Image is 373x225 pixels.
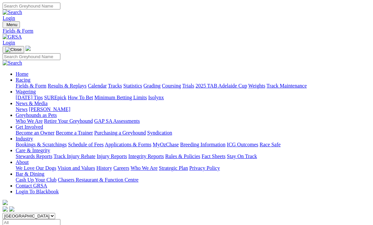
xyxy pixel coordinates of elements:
[16,183,47,188] a: Contact GRSA
[44,118,93,124] a: Retire Your Greyhound
[3,9,22,15] img: Search
[159,165,188,171] a: Strategic Plan
[16,130,54,136] a: Become an Owner
[3,206,8,212] img: facebook.svg
[259,142,280,147] a: Race Safe
[165,153,200,159] a: Rules & Policies
[16,71,28,77] a: Home
[16,95,43,100] a: [DATE] Tips
[180,142,225,147] a: Breeding Information
[248,83,265,88] a: Weights
[16,77,30,83] a: Racing
[3,46,24,53] button: Toggle navigation
[68,95,93,100] a: How To Bet
[16,83,46,88] a: Fields & Form
[16,159,29,165] a: About
[5,47,22,52] img: Close
[144,83,161,88] a: Grading
[147,130,172,136] a: Syndication
[94,118,140,124] a: GAP SA Assessments
[16,118,370,124] div: Greyhounds as Pets
[94,95,147,100] a: Minimum Betting Limits
[3,53,60,60] input: Search
[108,83,122,88] a: Tracks
[16,165,56,171] a: We Love Our Dogs
[44,95,66,100] a: SUREpick
[16,153,370,159] div: Care & Integrity
[162,83,181,88] a: Coursing
[7,22,17,27] span: Menu
[3,15,15,21] a: Login
[16,83,370,89] div: Racing
[16,177,56,183] a: Cash Up Your Club
[16,124,43,130] a: Get Involved
[202,153,225,159] a: Fact Sheets
[16,153,52,159] a: Stewards Reports
[16,142,67,147] a: Bookings & Scratchings
[25,46,31,51] img: logo-grsa-white.png
[16,89,36,94] a: Wagering
[131,165,158,171] a: Who We Are
[182,83,194,88] a: Trials
[113,165,129,171] a: Careers
[16,130,370,136] div: Get Involved
[16,95,370,101] div: Wagering
[3,40,15,45] a: Login
[54,153,95,159] a: Track Injury Rebate
[57,165,95,171] a: Vision and Values
[16,112,57,118] a: Greyhounds as Pets
[153,142,179,147] a: MyOzChase
[16,106,370,112] div: News & Media
[227,153,257,159] a: Stay On Track
[128,153,164,159] a: Integrity Reports
[3,34,22,40] img: GRSA
[3,3,60,9] input: Search
[148,95,164,100] a: Isolynx
[9,206,14,212] img: twitter.svg
[3,21,20,28] button: Toggle navigation
[189,165,220,171] a: Privacy Policy
[16,106,27,112] a: News
[94,130,146,136] a: Purchasing a Greyhound
[97,153,127,159] a: Injury Reports
[16,148,50,153] a: Care & Integrity
[58,177,138,183] a: Chasers Restaurant & Function Centre
[16,189,59,194] a: Login To Blackbook
[195,83,247,88] a: 2025 TAB Adelaide Cup
[3,200,8,205] img: logo-grsa-white.png
[16,165,370,171] div: About
[227,142,258,147] a: ICG Outcomes
[105,142,151,147] a: Applications & Forms
[16,142,370,148] div: Industry
[48,83,86,88] a: Results & Replays
[3,60,22,66] img: Search
[267,83,307,88] a: Track Maintenance
[29,106,70,112] a: [PERSON_NAME]
[16,171,44,177] a: Bar & Dining
[16,101,48,106] a: News & Media
[123,83,142,88] a: Statistics
[16,177,370,183] div: Bar & Dining
[56,130,93,136] a: Become a Trainer
[96,165,112,171] a: History
[3,28,370,34] a: Fields & Form
[88,83,107,88] a: Calendar
[16,136,33,141] a: Industry
[16,118,43,124] a: Who We Are
[68,142,103,147] a: Schedule of Fees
